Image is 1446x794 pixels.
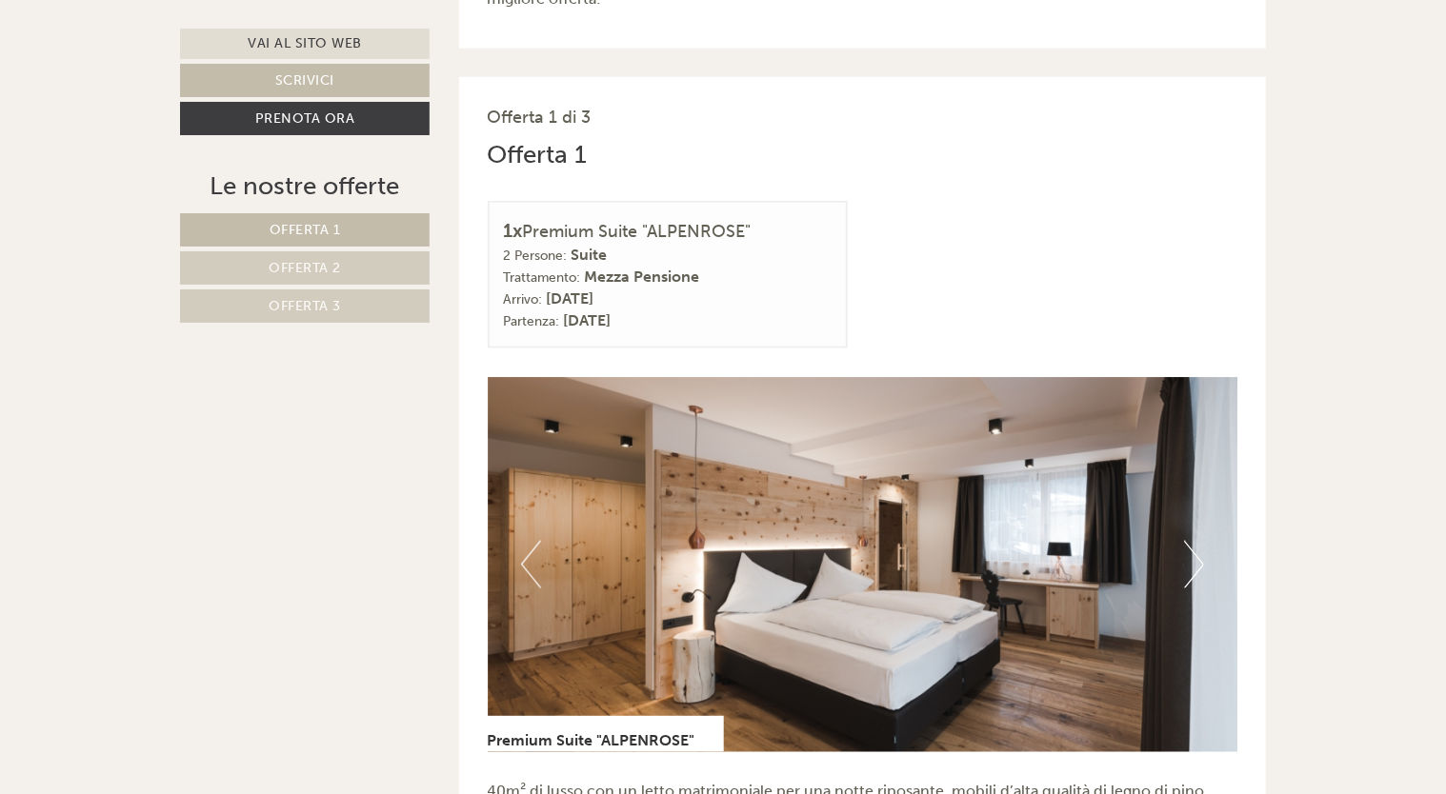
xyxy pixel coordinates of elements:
[488,137,588,172] div: Offerta 1
[504,313,560,329] small: Partenza:
[29,92,300,106] small: 07:29
[547,289,594,308] b: [DATE]
[270,222,341,238] span: Offerta 1
[488,377,1238,752] img: image
[488,107,592,128] span: Offerta 1 di 3
[521,541,541,588] button: Previous
[180,64,430,97] a: Scrivici
[180,169,430,204] div: Le nostre offerte
[504,217,833,245] div: Premium Suite "ALPENROSE"
[504,291,543,308] small: Arrivo:
[504,219,523,242] b: 1x
[504,248,568,264] small: 2 Persone:
[504,269,581,286] small: Trattamento:
[29,55,300,70] div: Hotel [GEOGRAPHIC_DATA]
[180,29,430,59] a: Vai al sito web
[14,51,310,109] div: Buon giorno, come possiamo aiutarla?
[269,260,341,276] span: Offerta 2
[564,311,612,329] b: [DATE]
[585,268,700,286] b: Mezza Pensione
[269,298,341,314] span: Offerta 3
[654,502,752,535] button: Invia
[180,102,430,135] a: Prenota ora
[572,246,608,264] b: Suite
[1184,541,1204,588] button: Next
[488,716,724,752] div: Premium Suite "ALPENROSE"
[336,14,414,47] div: lunedì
